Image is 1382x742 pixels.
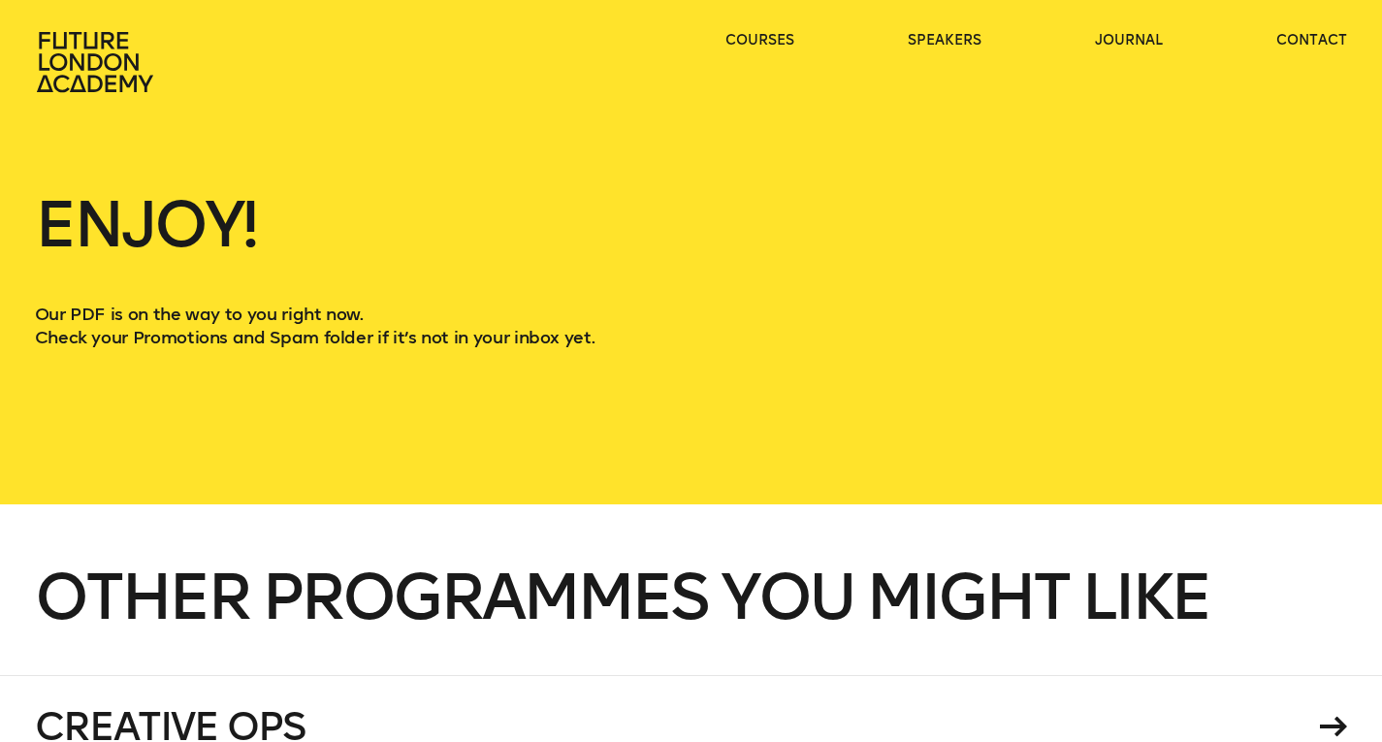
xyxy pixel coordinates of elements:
a: contact [1276,31,1347,50]
a: journal [1095,31,1163,50]
span: Other programmes you might like [35,559,1210,635]
a: speakers [908,31,981,50]
p: Our PDF is on the way to you right now. Check your Promotions and Spam folder if it’s not in your... [35,303,1348,349]
h1: Enjoy! [35,194,1348,303]
a: courses [725,31,794,50]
